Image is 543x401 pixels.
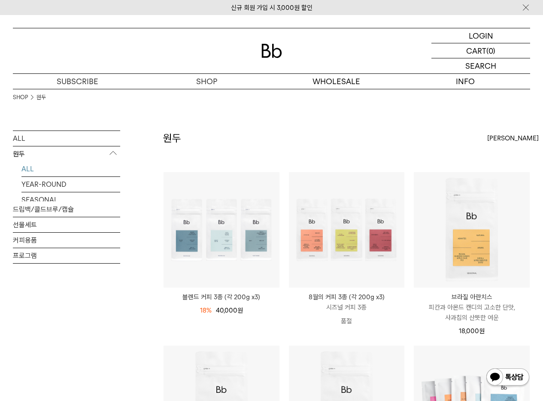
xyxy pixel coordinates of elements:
[216,307,243,314] span: 40,000
[164,172,279,288] img: 블렌드 커피 3종 (각 200g x3)
[164,292,279,302] a: 블렌드 커피 3종 (각 200g x3)
[13,93,28,102] a: SHOP
[487,133,539,143] span: [PERSON_NAME]
[13,146,120,162] p: 원두
[401,74,530,89] p: INFO
[13,202,120,217] a: 드립백/콜드브루/캡슐
[13,233,120,248] a: 커피용품
[21,192,120,207] a: SEASONAL
[466,43,486,58] p: CART
[465,58,496,73] p: SEARCH
[13,131,120,146] a: ALL
[13,74,142,89] a: SUBSCRIBE
[13,217,120,232] a: 선물세트
[485,368,530,388] img: 카카오톡 채널 1:1 채팅 버튼
[469,28,493,43] p: LOGIN
[289,313,405,330] p: 품절
[289,292,405,302] p: 8월의 커피 3종 (각 200g x3)
[142,74,271,89] a: SHOP
[200,305,212,316] div: 18%
[289,292,405,313] a: 8월의 커피 3종 (각 200g x3) 시즈널 커피 3종
[414,302,530,323] p: 피칸과 아몬드 캔디의 고소한 단맛, 사과칩의 산뜻한 여운
[231,4,312,12] a: 신규 회원 가입 시 3,000원 할인
[237,307,243,314] span: 원
[289,172,405,288] img: 8월의 커피 3종 (각 200g x3)
[289,302,405,313] p: 시즈널 커피 3종
[261,44,282,58] img: 로고
[13,248,120,263] a: 프로그램
[21,161,120,176] a: ALL
[486,43,495,58] p: (0)
[414,172,530,288] img: 브라질 아란치스
[36,93,46,102] a: 원두
[431,28,530,43] a: LOGIN
[21,177,120,192] a: YEAR-ROUND
[163,131,181,146] h2: 원두
[459,327,485,335] span: 18,000
[414,292,530,323] a: 브라질 아란치스 피칸과 아몬드 캔디의 고소한 단맛, 사과칩의 산뜻한 여운
[414,292,530,302] p: 브라질 아란치스
[479,327,485,335] span: 원
[431,43,530,58] a: CART (0)
[272,74,401,89] p: WHOLESALE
